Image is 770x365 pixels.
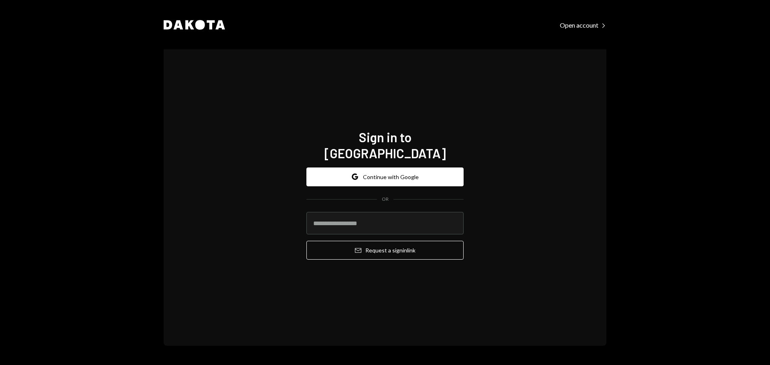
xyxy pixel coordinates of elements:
[560,21,606,29] div: Open account
[560,20,606,29] a: Open account
[306,241,464,260] button: Request a signinlink
[306,167,464,186] button: Continue with Google
[306,129,464,161] h1: Sign in to [GEOGRAPHIC_DATA]
[382,196,389,203] div: OR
